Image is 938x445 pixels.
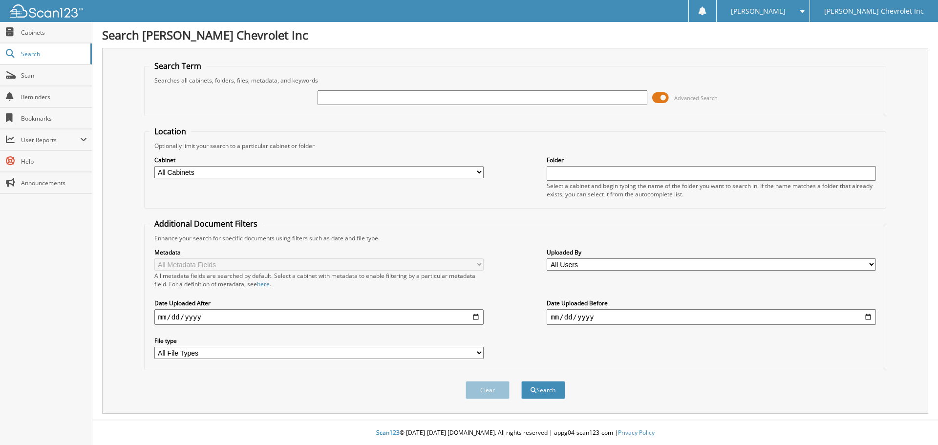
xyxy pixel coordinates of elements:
a: Privacy Policy [618,428,655,437]
span: Scan123 [376,428,400,437]
span: Cabinets [21,28,87,37]
legend: Search Term [149,61,206,71]
div: Enhance your search for specific documents using filters such as date and file type. [149,234,881,242]
a: here [257,280,270,288]
span: Help [21,157,87,166]
label: Metadata [154,248,484,256]
label: Date Uploaded After [154,299,484,307]
img: scan123-logo-white.svg [10,4,83,18]
div: Searches all cabinets, folders, files, metadata, and keywords [149,76,881,85]
div: All metadata fields are searched by default. Select a cabinet with metadata to enable filtering b... [154,272,484,288]
legend: Location [149,126,191,137]
span: Scan [21,71,87,80]
button: Search [521,381,565,399]
div: © [DATE]-[DATE] [DOMAIN_NAME]. All rights reserved | appg04-scan123-com | [92,421,938,445]
span: Advanced Search [674,94,718,102]
span: [PERSON_NAME] Chevrolet Inc [824,8,924,14]
button: Clear [466,381,510,399]
input: start [154,309,484,325]
span: Search [21,50,85,58]
span: Announcements [21,179,87,187]
div: Optionally limit your search to a particular cabinet or folder [149,142,881,150]
span: Bookmarks [21,114,87,123]
h1: Search [PERSON_NAME] Chevrolet Inc [102,27,928,43]
span: User Reports [21,136,80,144]
label: File type [154,337,484,345]
label: Folder [547,156,876,164]
input: end [547,309,876,325]
span: [PERSON_NAME] [731,8,786,14]
div: Select a cabinet and begin typing the name of the folder you want to search in. If the name match... [547,182,876,198]
span: Reminders [21,93,87,101]
label: Date Uploaded Before [547,299,876,307]
label: Cabinet [154,156,484,164]
legend: Additional Document Filters [149,218,262,229]
label: Uploaded By [547,248,876,256]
